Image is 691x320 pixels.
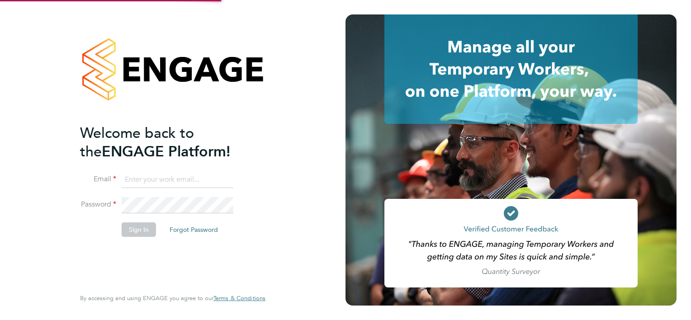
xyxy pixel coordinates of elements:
[122,172,233,188] input: Enter your work email...
[80,200,116,209] label: Password
[80,124,194,160] span: Welcome back to the
[80,294,265,302] span: By accessing and using ENGAGE you agree to our
[213,295,265,302] a: Terms & Conditions
[80,124,256,161] h2: ENGAGE Platform!
[213,294,265,302] span: Terms & Conditions
[122,222,156,237] button: Sign In
[162,222,225,237] button: Forgot Password
[80,174,116,184] label: Email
